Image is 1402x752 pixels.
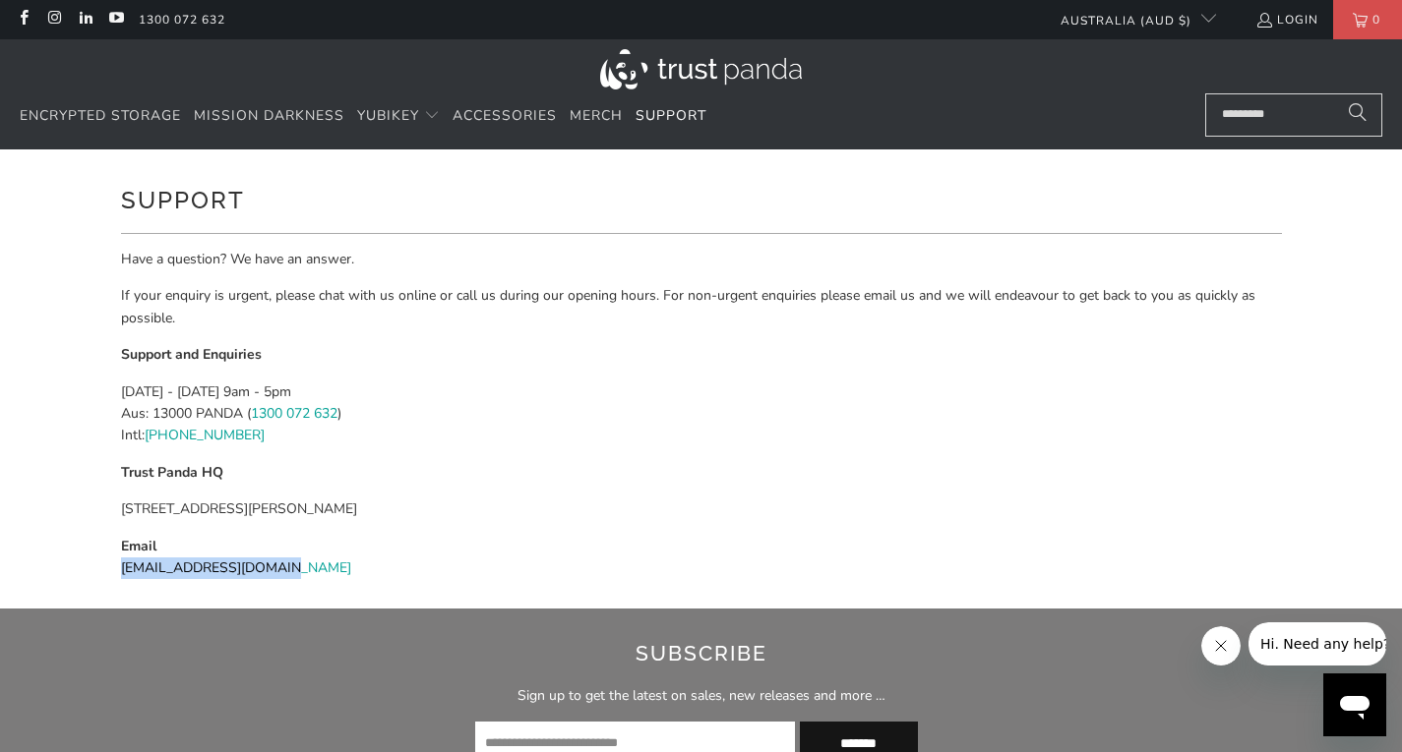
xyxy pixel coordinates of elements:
[600,49,802,89] img: Trust Panda Australia
[121,179,1282,218] h1: Support
[20,93,181,140] a: Encrypted Storage
[292,638,1110,669] h2: Subscribe
[121,498,1282,520] p: [STREET_ADDRESS][PERSON_NAME]
[1323,673,1386,736] iframe: Button to launch messaging window
[1205,93,1382,137] input: Search...
[292,685,1110,707] p: Sign up to get the latest on sales, new releases and more …
[1333,93,1382,137] button: Search
[121,249,1282,270] p: Have a question? We have an answer.
[636,106,706,125] span: Support
[45,12,62,28] a: Trust Panda Australia on Instagram
[107,12,124,28] a: Trust Panda Australia on YouTube
[1249,622,1386,665] iframe: Message from company
[121,558,351,577] a: [EMAIL_ADDRESS][DOMAIN_NAME]
[251,404,337,423] a: 1300 072 632
[145,426,265,444] a: [PHONE_NUMBER]
[1201,626,1241,665] iframe: Close message
[357,93,440,140] summary: YubiKey
[77,12,93,28] a: Trust Panda Australia on LinkedIn
[121,463,223,482] strong: Trust Panda HQ
[636,93,706,140] a: Support
[453,106,557,125] span: Accessories
[121,381,1282,447] p: [DATE] - [DATE] 9am - 5pm Aus: 13000 PANDA ( ) Intl:
[15,12,31,28] a: Trust Panda Australia on Facebook
[453,93,557,140] a: Accessories
[20,93,706,140] nav: Translation missing: en.navigation.header.main_nav
[194,106,344,125] span: Mission Darkness
[570,106,623,125] span: Merch
[1255,9,1318,30] a: Login
[121,285,1282,329] p: If your enquiry is urgent, please chat with us online or call us during our opening hours. For no...
[357,106,419,125] span: YubiKey
[20,106,181,125] span: Encrypted Storage
[121,537,156,555] strong: Email
[12,14,142,29] span: Hi. Need any help?
[139,9,225,30] a: 1300 072 632
[121,345,262,364] strong: Support and Enquiries
[194,93,344,140] a: Mission Darkness
[570,93,623,140] a: Merch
